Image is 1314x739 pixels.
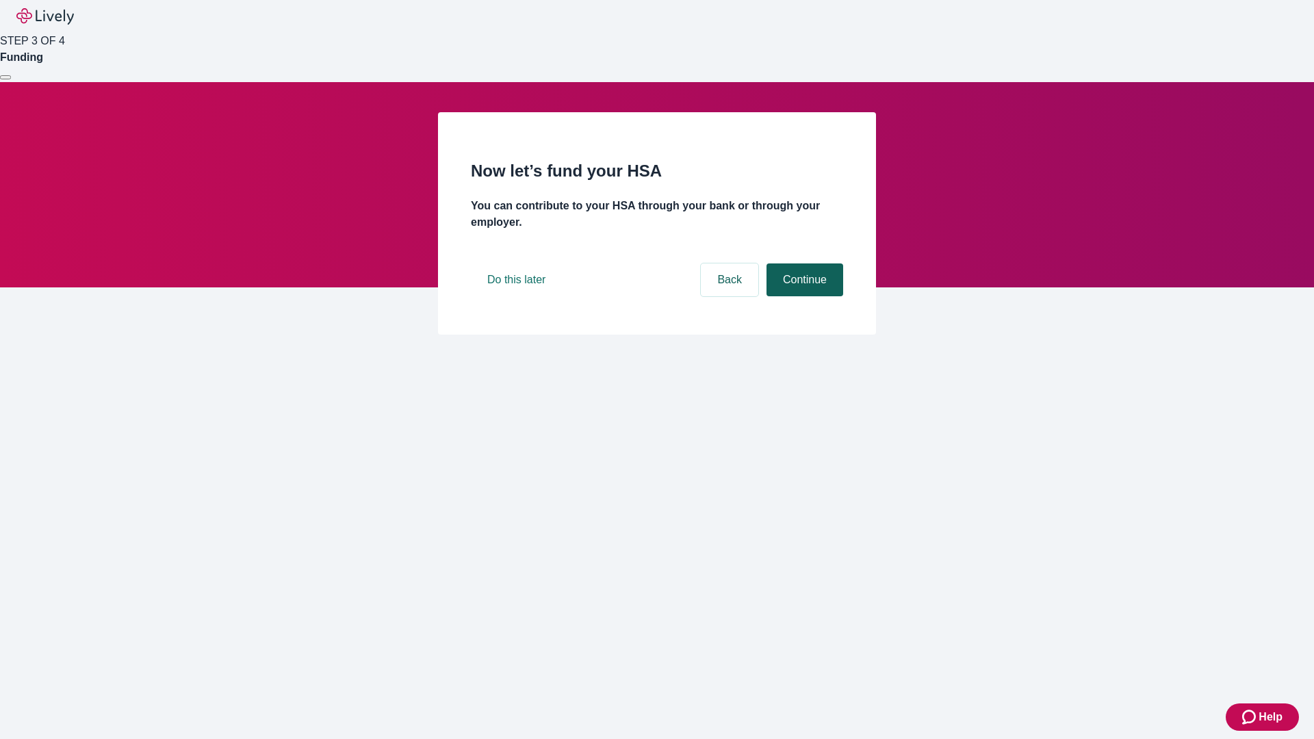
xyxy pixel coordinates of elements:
button: Do this later [471,263,562,296]
h4: You can contribute to your HSA through your bank or through your employer. [471,198,843,231]
button: Continue [766,263,843,296]
span: Help [1259,709,1283,725]
button: Back [701,263,758,296]
button: Zendesk support iconHelp [1226,703,1299,731]
h2: Now let’s fund your HSA [471,159,843,183]
img: Lively [16,8,74,25]
svg: Zendesk support icon [1242,709,1259,725]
